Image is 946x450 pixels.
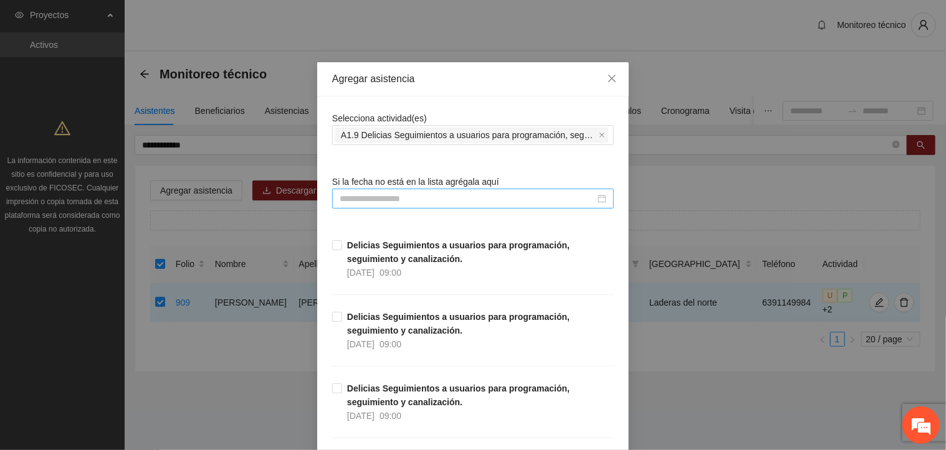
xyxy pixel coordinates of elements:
[67,314,177,338] div: Chatear ahora
[341,128,596,142] span: A1.9 Delicias Seguimientos a usuarios para programación, seguimiento y canalización.
[347,339,375,349] span: [DATE]
[204,6,234,36] div: Minimizar ventana de chat en vivo
[380,268,401,278] span: 09:00
[332,177,499,187] span: Si la fecha no está en la lista agrégala aquí
[380,411,401,421] span: 09:00
[31,169,213,296] span: No hay ninguna conversación en curso
[335,128,608,143] span: A1.9 Delicias Seguimientos a usuarios para programación, seguimiento y canalización.
[332,72,614,86] div: Agregar asistencia
[595,62,629,96] button: Close
[380,339,401,349] span: 09:00
[347,312,570,335] strong: Delicias Seguimientos a usuarios para programación, seguimiento y canalización.
[65,64,209,80] div: Conversaciones
[347,411,375,421] span: [DATE]
[347,240,570,264] strong: Delicias Seguimientos a usuarios para programación, seguimiento y canalización.
[332,113,427,123] span: Selecciona actividad(es)
[347,383,570,407] strong: Delicias Seguimientos a usuarios para programación, seguimiento y canalización.
[599,132,605,138] span: close
[347,268,375,278] span: [DATE]
[607,73,617,83] span: close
